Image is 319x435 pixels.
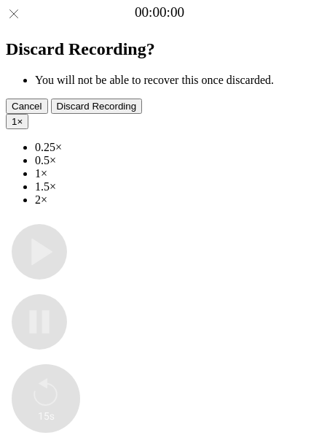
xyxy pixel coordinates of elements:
button: 1× [6,114,28,129]
li: 0.5× [35,154,313,167]
a: 00:00:00 [135,4,184,20]
li: 0.25× [35,141,313,154]
button: Discard Recording [51,99,143,114]
li: 2× [35,193,313,207]
span: 1 [12,116,17,127]
li: 1.5× [35,180,313,193]
li: 1× [35,167,313,180]
h2: Discard Recording? [6,39,313,59]
button: Cancel [6,99,48,114]
li: You will not be able to recover this once discarded. [35,74,313,87]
